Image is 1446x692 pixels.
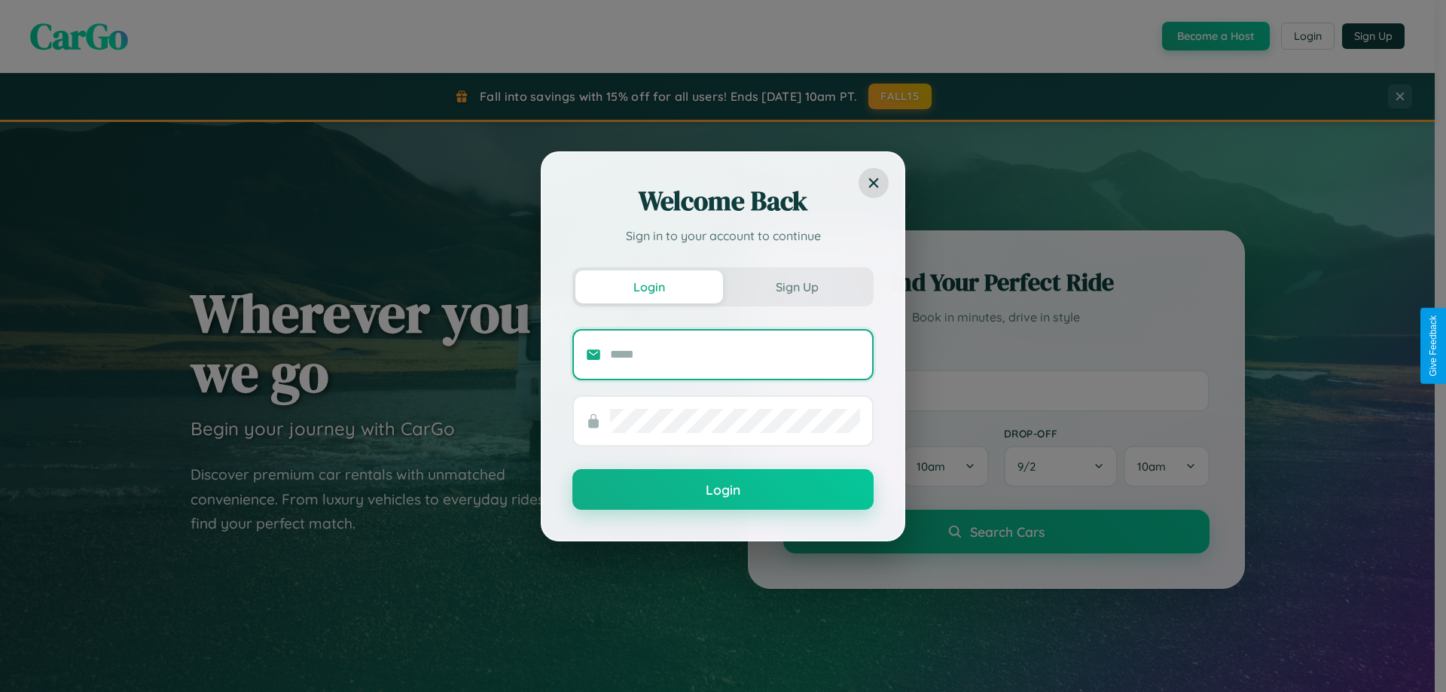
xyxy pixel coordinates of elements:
[723,270,871,303] button: Sign Up
[575,270,723,303] button: Login
[572,469,874,510] button: Login
[572,183,874,219] h2: Welcome Back
[572,227,874,245] p: Sign in to your account to continue
[1428,316,1438,376] div: Give Feedback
